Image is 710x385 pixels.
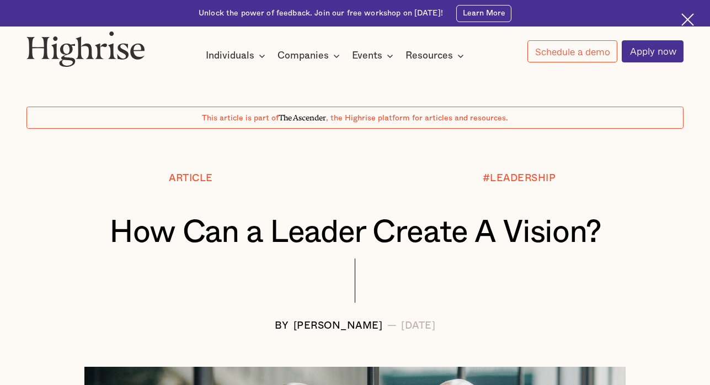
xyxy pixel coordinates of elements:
div: Resources [405,49,453,62]
div: Individuals [206,49,254,62]
a: Schedule a demo [527,40,617,62]
span: , the Highrise platform for articles and resources. [326,114,508,122]
img: Cross icon [681,13,694,26]
span: The Ascender [279,112,326,121]
div: Companies [277,49,329,62]
div: Events [352,49,397,62]
div: BY [275,320,289,331]
div: Events [352,49,382,62]
img: Highrise logo [26,31,145,67]
a: Learn More [456,5,511,22]
a: Apply now [622,40,683,62]
div: Unlock the power of feedback. Join our free workshop on [DATE]! [199,8,443,19]
div: Individuals [206,49,269,62]
div: — [387,320,397,331]
div: #LEADERSHIP [483,173,556,184]
h1: How Can a Leader Create A Vision? [54,215,656,250]
div: Companies [277,49,343,62]
span: This article is part of [202,114,279,122]
div: [DATE] [401,320,435,331]
div: [PERSON_NAME] [293,320,383,331]
div: Resources [405,49,467,62]
div: Article [169,173,213,184]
